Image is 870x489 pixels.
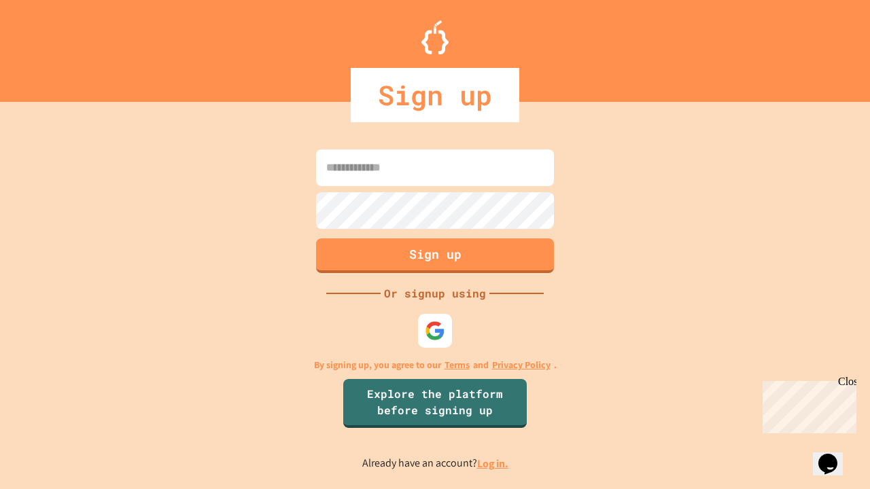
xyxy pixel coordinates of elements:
[757,376,856,433] iframe: chat widget
[5,5,94,86] div: Chat with us now!Close
[421,20,449,54] img: Logo.svg
[813,435,856,475] iframe: chat widget
[492,358,551,372] a: Privacy Policy
[425,321,445,341] img: google-icon.svg
[445,358,470,372] a: Terms
[343,379,527,428] a: Explore the platform before signing up
[351,68,519,122] div: Sign up
[362,455,508,472] p: Already have an account?
[477,456,508,471] a: Log in.
[314,358,557,372] p: By signing up, you agree to our and .
[381,285,489,302] div: Or signup using
[316,238,554,273] button: Sign up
